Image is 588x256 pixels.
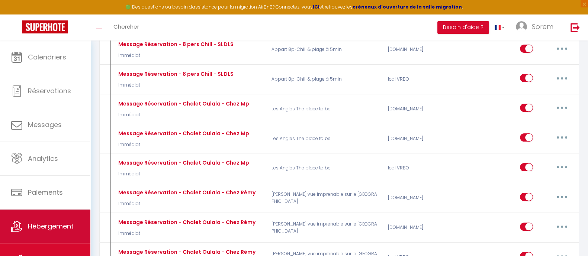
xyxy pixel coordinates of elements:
[116,40,234,48] div: Message Réservation - 8 pers Chill - SLDLS
[116,188,256,197] div: Message Réservation - Chalet Oulala - Chez Rémy
[353,4,462,10] a: créneaux d'ouverture de la salle migration
[116,70,234,78] div: Message Réservation - 8 pers Chill - SLDLS
[116,200,256,207] p: Immédiat
[28,120,62,129] span: Messages
[383,158,461,179] div: Ical VRBO
[108,14,145,40] a: Chercher
[383,128,461,149] div: [DOMAIN_NAME]
[28,188,63,197] span: Paiements
[116,171,249,178] p: Immédiat
[267,158,383,179] p: Les Angles The place to be
[383,187,461,209] div: [DOMAIN_NAME]
[116,248,256,256] div: Message Réservation - Chalet Oulala - Chez Rémy
[383,39,461,61] div: [DOMAIN_NAME]
[383,68,461,90] div: Ical VRBO
[116,52,234,59] p: Immédiat
[116,230,256,237] p: Immédiat
[28,221,74,231] span: Hébergement
[267,187,383,209] p: [PERSON_NAME] vue imprenable sur le [GEOGRAPHIC_DATA]
[116,82,234,89] p: Immédiat
[116,111,249,119] p: Immédiat
[116,159,249,167] div: Message Réservation - Chalet Oulala - Chez Mp
[571,23,580,32] img: logout
[116,218,256,226] div: Message Réservation - Chalet Oulala - Chez Rémy
[267,98,383,120] p: Les Angles The place to be
[313,4,319,10] a: ICI
[22,20,68,33] img: Super Booking
[116,100,249,108] div: Message Réservation - Chalet Oulala - Chez Mp
[116,141,249,148] p: Immédiat
[267,217,383,239] p: [PERSON_NAME] vue imprenable sur le [GEOGRAPHIC_DATA]
[267,128,383,149] p: Les Angles The place to be
[267,68,383,90] p: Appart 8p-Chill & plage à 5min
[28,154,58,163] span: Analytics
[383,98,461,120] div: [DOMAIN_NAME]
[116,129,249,137] div: Message Réservation - Chalet Oulala - Chez Mp
[516,21,527,32] img: ...
[437,21,489,34] button: Besoin d'aide ?
[532,22,553,31] span: Sorem
[510,14,563,40] a: ... Sorem
[28,52,66,62] span: Calendriers
[383,217,461,239] div: [DOMAIN_NAME]
[28,86,71,95] span: Réservations
[113,23,139,30] span: Chercher
[6,3,28,25] button: Ouvrir le widget de chat LiveChat
[267,39,383,61] p: Appart 8p-Chill & plage à 5min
